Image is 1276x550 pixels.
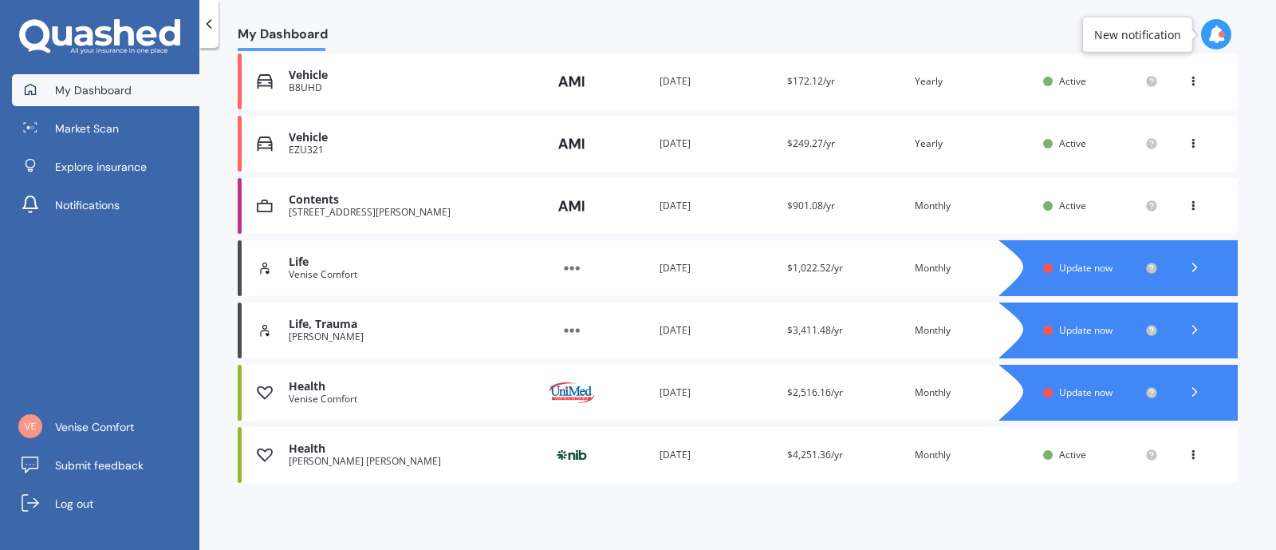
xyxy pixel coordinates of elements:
div: Yearly [915,73,1030,89]
img: AMI [532,129,612,159]
img: e4cf9aedd7796de6593f2f7163e14533 [18,414,42,438]
img: UniMed [532,378,612,408]
span: Update now [1059,261,1113,275]
span: $1,022.52/yr [787,261,843,275]
span: Active [1059,448,1086,461]
div: [DATE] [660,73,774,89]
span: Notifications [55,197,120,213]
div: [STREET_ADDRESS][PERSON_NAME] [289,207,519,218]
img: nib [532,440,612,470]
span: Active [1059,199,1086,212]
div: [PERSON_NAME] [PERSON_NAME] [289,456,519,467]
span: $4,251.36/yr [787,448,843,461]
span: My Dashboard [55,82,132,98]
img: Vehicle [257,136,273,152]
div: [DATE] [660,198,774,214]
div: EZU321 [289,144,519,156]
div: [DATE] [660,322,774,338]
div: [DATE] [660,385,774,401]
span: $2,516.16/yr [787,386,843,399]
img: Contents [257,198,273,214]
span: Submit feedback [55,457,144,473]
img: Health [257,447,273,463]
a: My Dashboard [12,74,199,106]
div: New notification [1094,26,1181,42]
div: Yearly [915,136,1030,152]
div: Health [289,380,519,394]
div: Health [289,442,519,456]
div: Life, Trauma [289,318,519,331]
div: Monthly [915,198,1030,214]
div: [DATE] [660,447,774,463]
div: Monthly [915,385,1030,401]
div: [DATE] [660,136,774,152]
div: Monthly [915,322,1030,338]
span: Market Scan [55,121,119,137]
img: Other [532,253,612,283]
img: Vehicle [257,73,273,89]
div: [PERSON_NAME] [289,331,519,342]
div: Contents [289,193,519,207]
div: Vehicle [289,69,519,82]
div: Venise Comfort [289,394,519,405]
img: AMI [532,191,612,221]
span: $901.08/yr [787,199,835,212]
img: Life [257,322,273,338]
span: Venise Comfort [55,419,134,435]
img: AMI [532,66,612,97]
span: Update now [1059,386,1113,399]
span: $172.12/yr [787,74,835,88]
span: $249.27/yr [787,137,835,150]
div: Monthly [915,260,1030,276]
div: [DATE] [660,260,774,276]
span: Log out [55,496,93,512]
a: Market Scan [12,113,199,144]
span: Explore insurance [55,159,147,175]
span: Active [1059,74,1086,88]
span: Update now [1059,323,1113,337]
div: Venise Comfort [289,269,519,280]
span: $3,411.48/yr [787,323,843,337]
img: Life [257,260,273,276]
a: Submit feedback [12,449,199,481]
a: Log out [12,488,199,520]
a: Venise Comfort [12,411,199,443]
a: Explore insurance [12,151,199,183]
img: Other [532,315,612,346]
div: Vehicle [289,131,519,144]
a: Notifications [12,189,199,221]
div: Monthly [915,447,1030,463]
span: Active [1059,137,1086,150]
div: B8UHD [289,82,519,93]
span: My Dashboard [238,26,328,48]
img: Health [257,385,273,401]
div: Life [289,255,519,269]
